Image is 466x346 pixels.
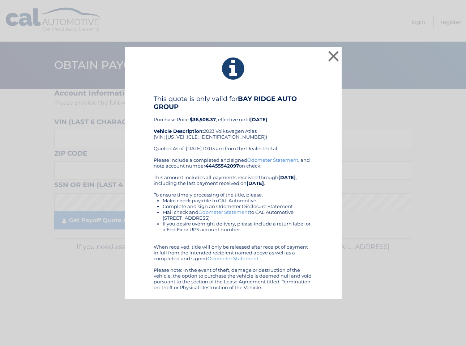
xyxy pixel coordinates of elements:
li: If you desire overnight delivery, please include a return label or a Fed Ex or UPS account number. [163,221,313,232]
button: × [326,49,341,63]
b: [DATE] [250,117,268,122]
a: Odometer Statement [198,209,249,215]
b: $36,508.37 [190,117,216,122]
b: BAY RIDGE AUTO GROUP [154,95,297,111]
div: Purchase Price: , effective until 2023 Volkswagen Atlas (VIN: [US_VEHICLE_IDENTIFICATION_NUMBER])... [154,95,313,157]
li: Make check payable to CAL Automotive [163,198,313,203]
a: Odometer Statement [247,157,298,163]
div: Please include a completed and signed , and note account number on check. This amount includes al... [154,157,313,290]
h4: This quote is only valid for [154,95,313,111]
a: Odometer Statement [208,256,258,261]
strong: Vehicle Description: [154,128,204,134]
li: Mail check and to CAL Automotive, [STREET_ADDRESS] [163,209,313,221]
b: [DATE] [247,180,264,186]
li: Complete and sign an Odometer Disclosure Statement [163,203,313,209]
b: [DATE] [278,174,296,180]
b: 44455542097 [205,163,239,169]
